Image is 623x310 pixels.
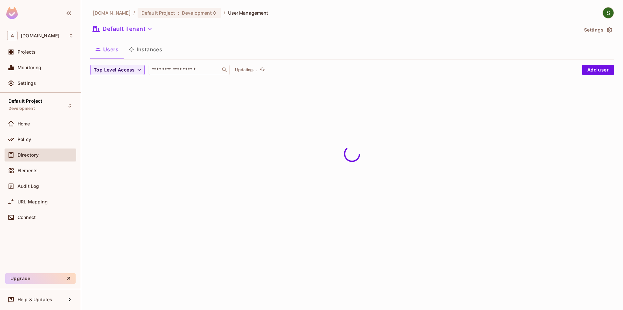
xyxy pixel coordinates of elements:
[18,168,38,173] span: Elements
[18,121,30,126] span: Home
[133,10,135,16] li: /
[18,199,48,204] span: URL Mapping
[177,10,180,16] span: :
[18,297,52,302] span: Help & Updates
[258,66,266,74] button: refresh
[141,10,175,16] span: Default Project
[182,10,212,16] span: Development
[18,215,36,220] span: Connect
[6,7,18,19] img: SReyMgAAAABJRU5ErkJggg==
[90,65,145,75] button: Top Level Access
[21,33,59,38] span: Workspace: allerin.com
[18,49,36,55] span: Projects
[18,152,39,158] span: Directory
[5,273,76,284] button: Upgrade
[93,10,131,16] span: the active workspace
[582,65,614,75] button: Add user
[8,106,35,111] span: Development
[90,41,124,58] button: Users
[94,66,135,74] span: Top Level Access
[224,10,225,16] li: /
[124,41,167,58] button: Instances
[90,24,155,34] button: Default Tenant
[18,137,31,142] span: Policy
[260,67,265,73] span: refresh
[18,81,36,86] span: Settings
[581,25,614,35] button: Settings
[7,31,18,40] span: A
[257,66,266,74] span: Click to refresh data
[228,10,269,16] span: User Management
[603,7,614,18] img: Shakti Seniyar
[8,98,42,104] span: Default Project
[18,65,42,70] span: Monitoring
[18,184,39,189] span: Audit Log
[235,67,257,72] p: Updating...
